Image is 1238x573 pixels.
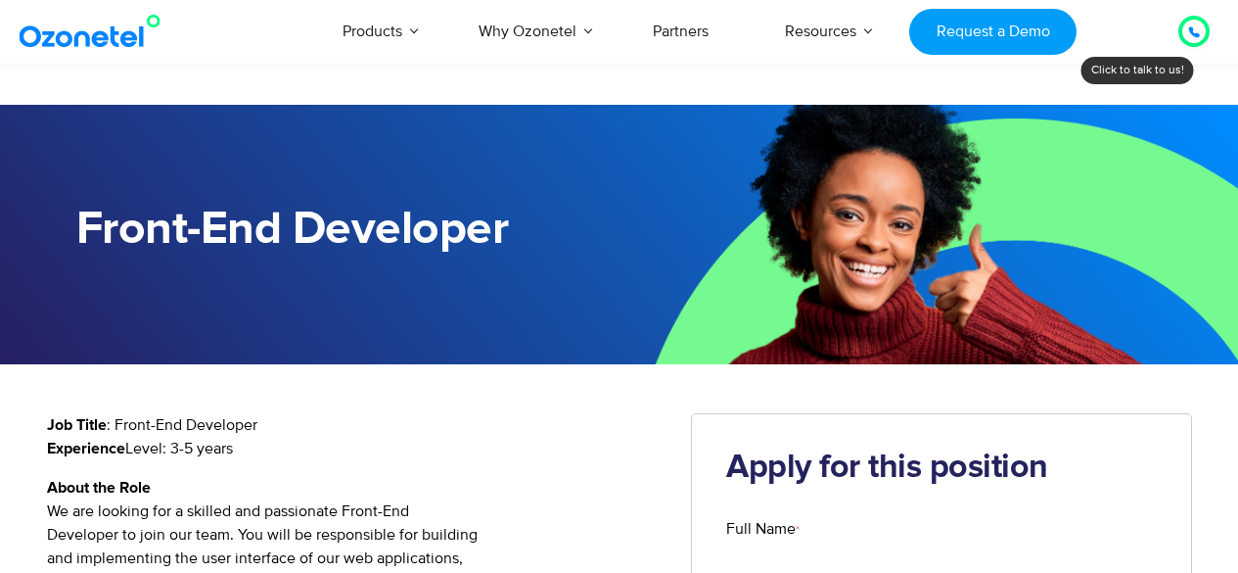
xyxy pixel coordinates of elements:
h1: Front-End Developer [76,203,619,257]
strong: About the Role [47,480,151,496]
strong: Experience [47,441,125,456]
p: : Front-End Developer Level: 3-5 years [47,413,663,460]
a: Request a Demo [909,9,1077,55]
strong: Job Title [47,417,107,433]
h2: Apply for this position [726,449,1157,488]
label: Full Name [726,517,1157,541]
